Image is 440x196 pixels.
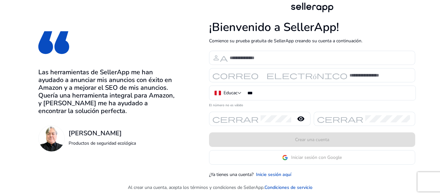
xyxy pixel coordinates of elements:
[212,53,228,62] font: persona
[264,184,312,191] font: Condiciones de servicio
[128,184,264,191] font: Al crear una cuenta, acepta los términos y condiciones de SellerApp.
[69,129,122,138] font: [PERSON_NAME]
[69,140,136,146] font: Productos de seguridad ecológica
[293,115,309,123] mat-icon: remove_red_eye
[256,171,291,178] a: Inicie sesión aquí
[256,171,291,178] font: Inicie sesión aquí
[38,68,175,115] font: Las herramientas de SellerApp me han ayudado a anunciar mis anuncios con éxito en Amazon y a mejo...
[224,90,255,96] font: Educación física
[209,19,339,35] font: ¡Bienvenido a SellerApp!
[209,103,243,108] font: El número no es válido
[264,184,312,191] a: Condiciones de servicio
[317,114,363,123] font: cerrar
[212,71,348,80] font: correo electrónico
[209,38,362,44] font: Comience su prueba gratuita de SellerApp creando su cuenta a continuación.
[212,114,259,123] font: cerrar
[209,171,253,178] font: ¿Ya tienes una cuenta?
